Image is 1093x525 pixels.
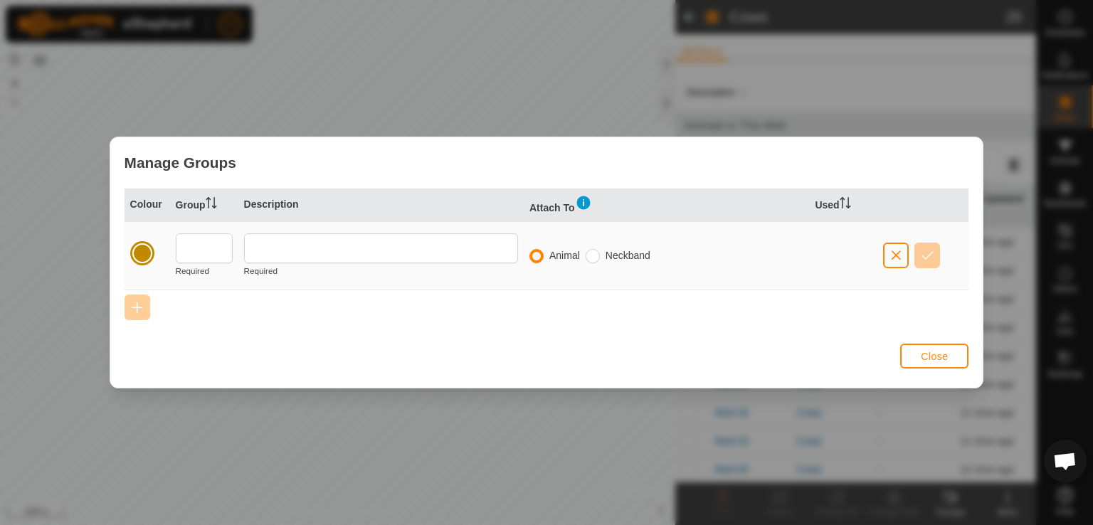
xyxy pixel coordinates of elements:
[900,344,968,368] button: Close
[110,137,983,188] div: Manage Groups
[921,351,948,362] span: Close
[524,189,809,222] th: Attach To
[575,194,592,211] img: information
[125,189,170,222] th: Colour
[176,266,209,275] small: Required
[238,189,524,222] th: Description
[170,189,238,222] th: Group
[606,250,650,260] label: Neckband
[1044,440,1087,482] div: Open chat
[549,250,580,260] label: Animal
[809,189,877,222] th: Used
[244,266,278,275] small: Required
